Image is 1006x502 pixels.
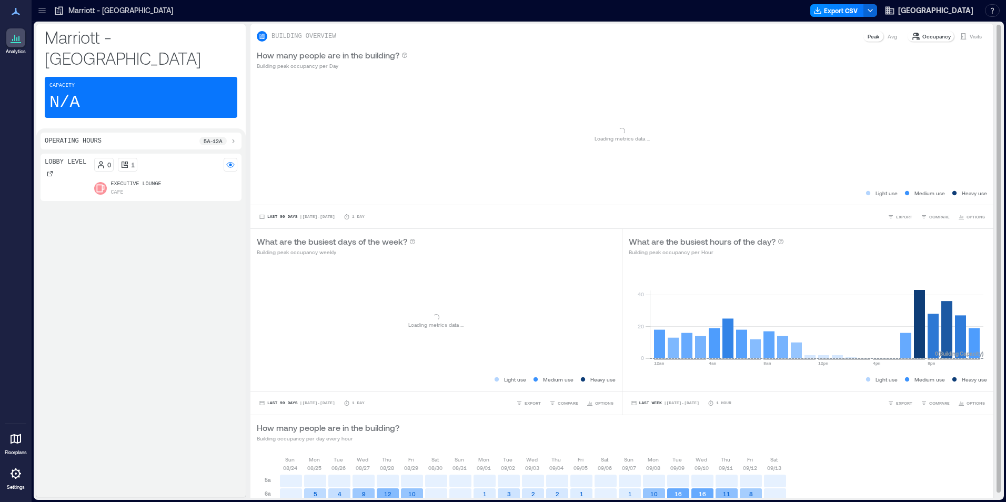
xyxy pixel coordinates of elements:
p: Tue [503,455,512,464]
p: 09/12 [743,464,757,472]
p: Medium use [914,189,945,197]
p: Capacity [49,82,75,90]
p: 1 Hour [716,400,731,406]
p: 09/11 [719,464,733,472]
p: 09/08 [646,464,660,472]
span: OPTIONS [595,400,613,406]
p: 08/25 [307,464,321,472]
p: Fri [578,455,584,464]
button: Last Week |[DATE]-[DATE] [629,398,701,408]
p: 08/28 [380,464,394,472]
button: [GEOGRAPHIC_DATA] [881,2,977,19]
p: Heavy use [962,375,987,384]
p: Sun [624,455,633,464]
p: Sun [285,455,295,464]
p: 09/04 [549,464,564,472]
span: OPTIONS [967,214,985,220]
p: Cafe [111,188,124,197]
text: 8pm [928,361,935,366]
p: Tue [672,455,682,464]
text: 16 [699,490,706,497]
text: 1 [580,490,584,497]
p: Floorplans [5,449,27,456]
text: 10 [408,490,416,497]
text: 10 [650,490,658,497]
p: Operating Hours [45,137,102,145]
p: Thu [382,455,391,464]
p: Building peak occupancy per Hour [629,248,784,256]
p: Tue [334,455,343,464]
button: EXPORT [886,398,914,408]
text: 12pm [818,361,828,366]
text: 8am [763,361,771,366]
button: EXPORT [514,398,543,408]
p: Sat [770,455,778,464]
button: COMPARE [919,398,952,408]
button: OPTIONS [956,398,987,408]
p: Visits [970,32,982,41]
p: 08/27 [356,464,370,472]
button: Export CSV [810,4,864,17]
button: OPTIONS [585,398,616,408]
p: Fri [747,455,753,464]
p: 09/10 [695,464,709,472]
p: Thu [551,455,561,464]
text: 12am [654,361,664,366]
p: How many people are in the building? [257,421,399,434]
p: N/A [49,92,80,113]
text: 5 [314,490,317,497]
p: Wed [357,455,368,464]
p: 09/03 [525,464,539,472]
p: How many people are in the building? [257,49,399,62]
p: Medium use [914,375,945,384]
p: 09/13 [767,464,781,472]
p: Peak [868,32,879,41]
text: 2 [531,490,535,497]
span: COMPARE [929,400,950,406]
p: What are the busiest days of the week? [257,235,407,248]
p: 09/07 [622,464,636,472]
p: Wed [526,455,538,464]
p: 1 [131,160,135,169]
tspan: 0 [640,355,643,361]
tspan: 40 [637,291,643,297]
p: 09/01 [477,464,491,472]
text: 1 [483,490,487,497]
p: Mon [648,455,659,464]
p: Marriott - [GEOGRAPHIC_DATA] [45,26,237,68]
p: 08/29 [404,464,418,472]
text: 16 [675,490,682,497]
p: 6a [265,489,271,498]
span: [GEOGRAPHIC_DATA] [898,5,973,16]
p: Loading metrics data ... [595,134,650,143]
a: Floorplans [2,426,30,459]
p: Medium use [543,375,574,384]
p: 1 Day [352,400,365,406]
span: OPTIONS [967,400,985,406]
text: 8 [749,490,753,497]
span: COMPARE [929,214,950,220]
p: 08/24 [283,464,297,472]
text: 2 [556,490,559,497]
p: Building peak occupancy weekly [257,248,416,256]
p: Loading metrics data ... [408,320,464,329]
p: Fri [408,455,414,464]
p: 09/09 [670,464,685,472]
span: EXPORT [896,400,912,406]
button: OPTIONS [956,212,987,222]
text: 11 [723,490,730,497]
a: Analytics [3,25,29,58]
p: What are the busiest hours of the day? [629,235,776,248]
button: Last 90 Days |[DATE]-[DATE] [257,398,337,408]
span: EXPORT [525,400,541,406]
p: 09/05 [574,464,588,472]
p: 1 Day [352,214,365,220]
p: Wed [696,455,707,464]
button: EXPORT [886,212,914,222]
p: Sun [455,455,464,464]
p: Heavy use [962,189,987,197]
p: 08/26 [331,464,346,472]
button: COMPARE [919,212,952,222]
text: 3 [507,490,511,497]
button: Last 90 Days |[DATE]-[DATE] [257,212,337,222]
